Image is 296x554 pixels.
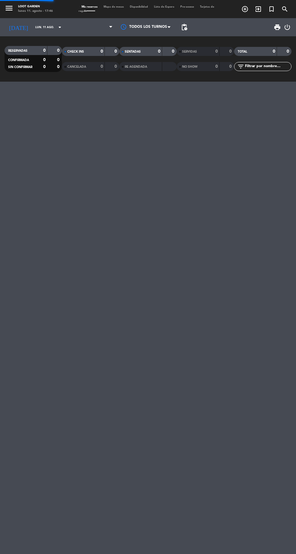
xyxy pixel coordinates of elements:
span: Mapa de mesas [101,5,127,8]
strong: 0 [229,64,233,69]
i: power_settings_new [284,24,291,31]
i: arrow_drop_down [56,24,63,31]
span: NO SHOW [182,65,198,68]
span: Mis reservas [79,5,101,8]
strong: 0 [287,49,290,54]
strong: 0 [43,65,46,69]
span: pending_actions [181,24,188,31]
i: exit_to_app [255,5,262,13]
button: menu [5,4,14,14]
span: print [274,24,281,31]
i: add_circle_outline [241,5,249,13]
strong: 0 [172,49,175,54]
span: RE AGENDADA [125,65,147,68]
div: LOG OUT [283,18,291,36]
div: Loot Garden [18,5,53,9]
input: Filtrar por nombre... [244,63,291,70]
i: menu [5,4,14,13]
strong: 0 [43,48,46,53]
strong: 0 [101,49,103,54]
i: search [281,5,288,13]
span: CHECK INS [67,50,84,53]
strong: 0 [215,64,218,69]
span: SENTADAS [125,50,141,53]
i: filter_list [237,63,244,70]
i: turned_in_not [268,5,275,13]
i: [DATE] [5,21,32,33]
strong: 0 [57,58,61,62]
span: SERVIDAS [182,50,197,53]
strong: 0 [57,65,61,69]
strong: 0 [101,64,103,69]
span: TOTAL [238,50,247,53]
strong: 0 [158,49,160,54]
span: RESERVADAS [8,49,27,52]
div: lunes 11. agosto - 17:46 [18,9,53,14]
span: CONFIRMADA [8,59,29,62]
strong: 0 [43,58,46,62]
span: Pre-acceso [177,5,197,8]
strong: 0 [215,49,218,54]
strong: 0 [273,49,275,54]
strong: 0 [57,48,61,53]
strong: 0 [114,64,118,69]
strong: 0 [114,49,118,54]
span: CANCELADA [67,65,86,68]
span: SIN CONFIRMAR [8,66,32,69]
span: Disponibilidad [127,5,151,8]
span: Lista de Espera [151,5,177,8]
strong: 0 [229,49,233,54]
